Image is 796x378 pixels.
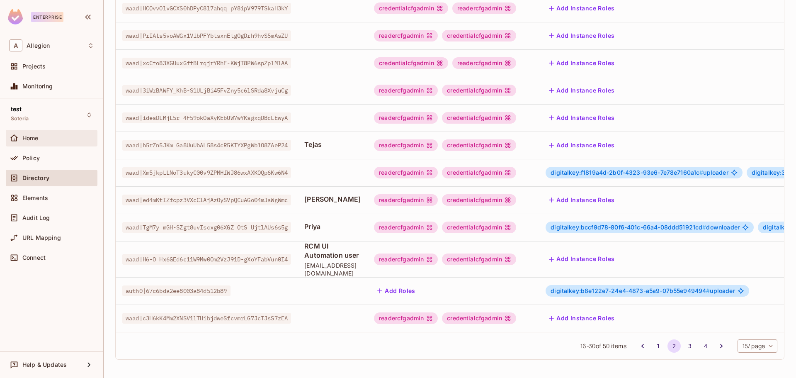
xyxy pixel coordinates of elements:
span: waad|HCQvvOlvGCXS0hDPyC8l7ahqq_pY8ipV979TSkaH3kY [122,3,291,14]
div: readercfgadmin [374,85,438,96]
span: waad|c3H6kK4Mm2XNSV1lTHibjdweSfcvmrLG7JcTJsS7zEA [122,313,291,324]
button: Go to next page [715,339,728,353]
button: page 2 [667,339,681,353]
span: [PERSON_NAME] [304,195,361,204]
span: Tejas [304,140,361,149]
button: Add Instance Roles [546,253,618,266]
div: readercfgadmin [374,194,438,206]
div: readercfgadmin [374,312,438,324]
span: Priya [304,222,361,231]
div: readercfgadmin [374,112,438,124]
span: Projects [22,63,46,70]
span: Connect [22,254,46,261]
span: Workspace: Allegion [27,42,50,49]
div: readercfgadmin [452,2,516,14]
div: readercfgadmin [374,254,438,265]
span: 16 - 30 of 50 items [580,341,626,351]
span: waad|TgM7y_mGH-SZgt8uvIscxg06XGZ_QtS_UjtlAUs6s5g [122,222,291,233]
button: Add Roles [374,284,419,298]
div: credentialcfgadmin [442,194,516,206]
button: Add Instance Roles [546,29,618,42]
span: Audit Log [22,215,50,221]
span: digitalkey:b8e122e7-24e4-4873-a5a9-07b55e949494 [551,287,710,294]
div: readercfgadmin [374,167,438,178]
span: waad|h5rZn5JKm_Ga8UuUbAL58s4cR5KIYXPgWb1O8ZAeP24 [122,140,291,151]
span: A [9,39,22,51]
div: credentialcfgadmin [374,57,448,69]
div: credentialcfgadmin [374,2,448,14]
button: Add Instance Roles [546,2,618,15]
span: waad|Xm5jkpLLNoT3ukyC00v9ZPMHfWJ86wxAXKOQp6Kw6N4 [122,167,291,178]
button: Add Instance Roles [546,84,618,97]
span: # [706,287,710,294]
div: credentialcfgadmin [442,139,516,151]
span: waad|idesDLMjL5r-4F59okOaXyKEbUW7wYKsgxqDBcLEwyA [122,112,291,123]
span: [EMAIL_ADDRESS][DOMAIN_NAME] [304,261,361,277]
span: digitalkey:bccf9d78-80f6-401c-66a4-08ddd51921cd [551,224,706,231]
span: uploader [551,288,735,294]
span: Soteria [11,115,29,122]
div: credentialcfgadmin [442,112,516,124]
button: Add Instance Roles [546,56,618,70]
span: uploader [551,169,728,176]
span: Directory [22,175,49,181]
div: credentialcfgadmin [442,222,516,233]
div: credentialcfgadmin [442,85,516,96]
div: credentialcfgadmin [442,167,516,178]
div: credentialcfgadmin [442,312,516,324]
button: Add Instance Roles [546,111,618,124]
span: Home [22,135,39,141]
button: Add Instance Roles [546,312,618,325]
div: readercfgadmin [374,139,438,151]
span: waad|xcCto83XGUuxGftBLrqjrYRhF-KWjT8PW6spZplMlAA [122,58,291,68]
span: downloader [551,224,740,231]
span: # [702,224,706,231]
span: waad|PrIAts5voAWGx1VibPFYbtsxnEtgOgDrh9hvS5mAsZU [122,30,291,41]
button: Go to page 4 [699,339,712,353]
span: # [699,169,703,176]
button: Add Instance Roles [546,193,618,207]
div: credentialcfgadmin [442,30,516,41]
div: readercfgadmin [374,222,438,233]
div: credentialcfgadmin [442,254,516,265]
button: Add Instance Roles [546,139,618,152]
nav: pagination navigation [635,339,729,353]
span: waad|ed4mKtIZfcpz3VXcClAjAzOySVpQCuAGo04mJaWgWmc [122,195,291,205]
span: test [11,106,22,112]
span: Elements [22,195,48,201]
span: Policy [22,155,40,161]
span: digitalkey:f1819a4d-2b0f-4323-93e6-7e78e7160a1c [551,169,703,176]
button: Go to page 1 [652,339,665,353]
span: URL Mapping [22,234,61,241]
div: readercfgadmin [374,30,438,41]
div: 15 / page [738,339,777,353]
span: RCM UI Automation user [304,241,361,260]
span: Help & Updates [22,361,67,368]
img: SReyMgAAAABJRU5ErkJggg== [8,9,23,24]
span: Monitoring [22,83,53,90]
button: Go to previous page [636,339,649,353]
div: readercfgadmin [452,57,516,69]
span: waad|3iWrBAWFY_KhB-S1ULjBi45FvZny5c6lSRda8XvjuCg [122,85,291,96]
span: waad|H6-O_Hx6GEd6c11W9Mw0Om2VzJ91D-gXoYFabVun0I4 [122,254,291,265]
span: auth0|67c6bda2ee8003a84d512b89 [122,285,231,296]
button: Go to page 3 [683,339,696,353]
div: Enterprise [31,12,63,22]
